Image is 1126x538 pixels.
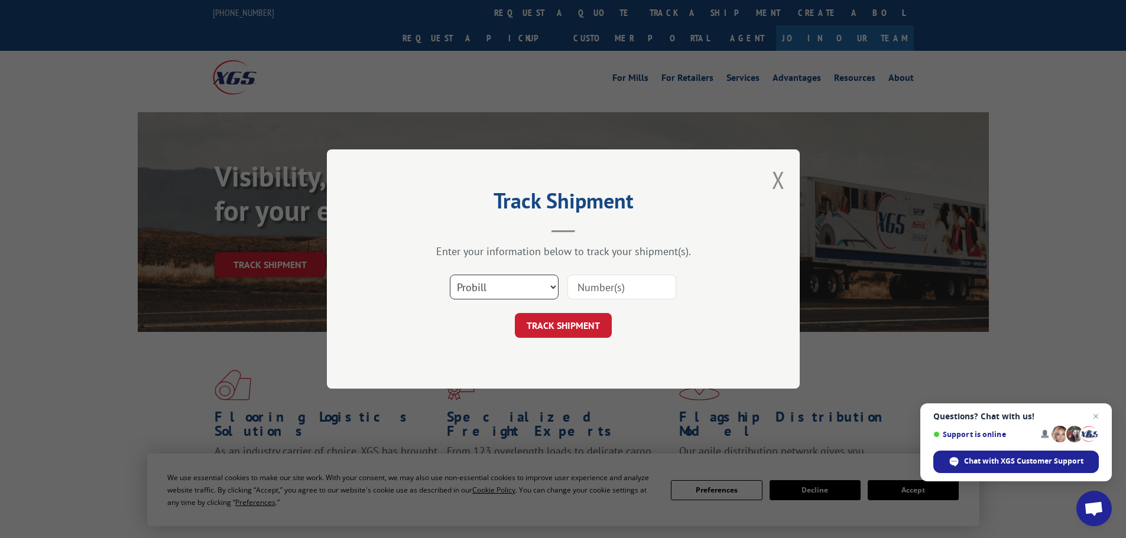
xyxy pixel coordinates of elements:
[933,451,1099,473] div: Chat with XGS Customer Support
[964,456,1083,467] span: Chat with XGS Customer Support
[386,193,741,215] h2: Track Shipment
[933,430,1033,439] span: Support is online
[567,275,676,299] input: Number(s)
[386,244,741,258] div: Enter your information below to track your shipment(s).
[933,412,1099,421] span: Questions? Chat with us!
[1089,409,1103,423] span: Close chat
[1076,491,1112,526] div: Open chat
[772,164,785,195] button: Close modal
[515,313,612,338] button: TRACK SHIPMENT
